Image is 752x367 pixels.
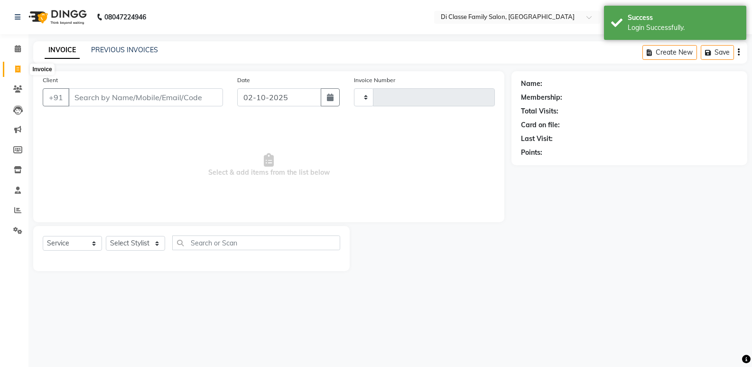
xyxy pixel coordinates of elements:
[521,79,542,89] div: Name:
[91,46,158,54] a: PREVIOUS INVOICES
[104,4,146,30] b: 08047224946
[24,4,89,30] img: logo
[43,118,495,213] span: Select & add items from the list below
[521,93,562,103] div: Membership:
[237,76,250,85] label: Date
[43,88,69,106] button: +91
[521,120,560,130] div: Card on file:
[43,76,58,85] label: Client
[628,13,739,23] div: Success
[172,235,340,250] input: Search or Scan
[521,106,558,116] div: Total Visits:
[628,23,739,33] div: Login Successfully.
[521,148,542,158] div: Points:
[68,88,223,106] input: Search by Name/Mobile/Email/Code
[30,64,54,75] div: Invoice
[354,76,395,85] label: Invoice Number
[642,45,697,60] button: Create New
[701,45,734,60] button: Save
[45,42,80,59] a: INVOICE
[521,134,553,144] div: Last Visit:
